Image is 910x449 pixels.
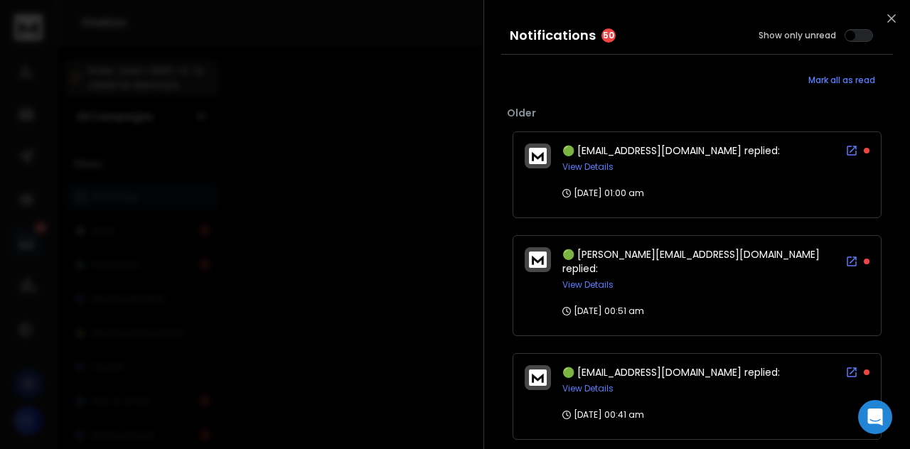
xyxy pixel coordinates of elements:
button: View Details [562,383,614,394]
div: Open Intercom Messenger [858,400,892,434]
button: View Details [562,279,614,291]
p: Older [507,106,887,120]
span: 50 [601,28,616,43]
span: Mark all as read [808,75,875,86]
img: logo [529,148,547,164]
p: [DATE] 01:00 am [562,188,644,199]
span: 🟢 [EMAIL_ADDRESS][DOMAIN_NAME] replied: [562,365,780,379]
span: 🟢 [EMAIL_ADDRESS][DOMAIN_NAME] replied: [562,144,780,158]
img: logo [529,251,547,268]
button: Mark all as read [791,66,893,94]
p: [DATE] 00:51 am [562,305,644,317]
img: logo [529,369,547,386]
h3: Notifications [510,26,596,45]
p: [DATE] 00:41 am [562,409,644,421]
label: Show only unread [759,30,836,41]
span: 🟢 [PERSON_NAME][EMAIL_ADDRESS][DOMAIN_NAME] replied: [562,247,820,276]
button: View Details [562,161,614,173]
